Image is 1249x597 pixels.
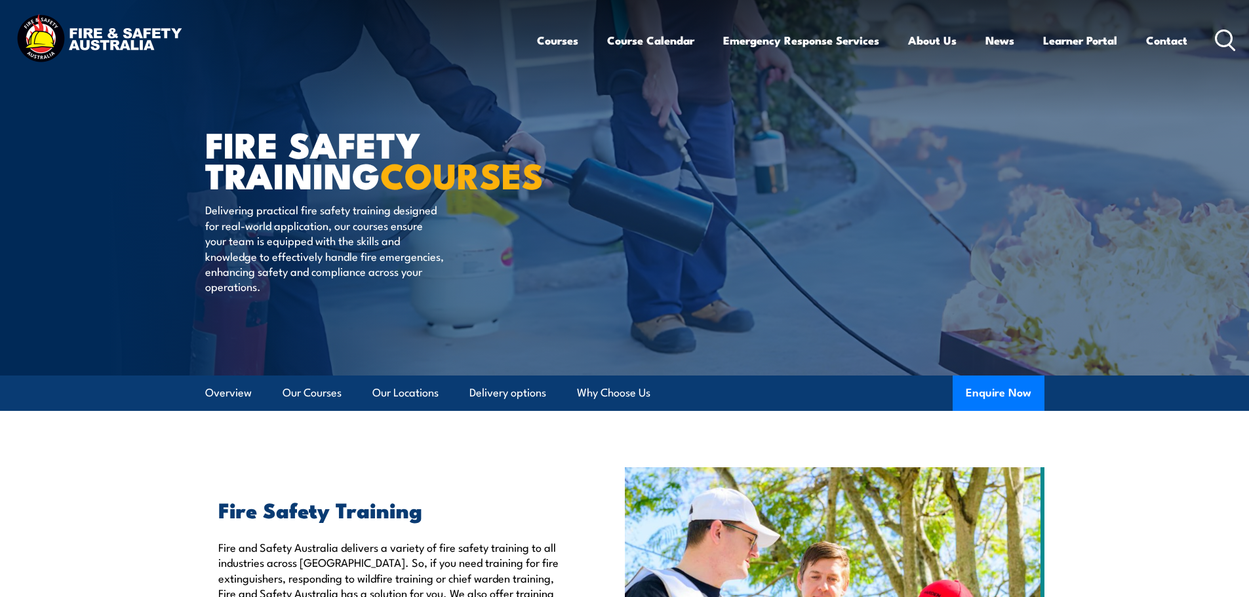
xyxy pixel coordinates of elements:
[577,376,650,410] a: Why Choose Us
[469,376,546,410] a: Delivery options
[537,23,578,58] a: Courses
[372,376,439,410] a: Our Locations
[283,376,342,410] a: Our Courses
[723,23,879,58] a: Emergency Response Services
[908,23,957,58] a: About Us
[218,500,565,518] h2: Fire Safety Training
[380,147,544,201] strong: COURSES
[985,23,1014,58] a: News
[1146,23,1187,58] a: Contact
[1043,23,1117,58] a: Learner Portal
[205,128,529,189] h1: FIRE SAFETY TRAINING
[607,23,694,58] a: Course Calendar
[953,376,1044,411] button: Enquire Now
[205,376,252,410] a: Overview
[205,202,445,294] p: Delivering practical fire safety training designed for real-world application, our courses ensure...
